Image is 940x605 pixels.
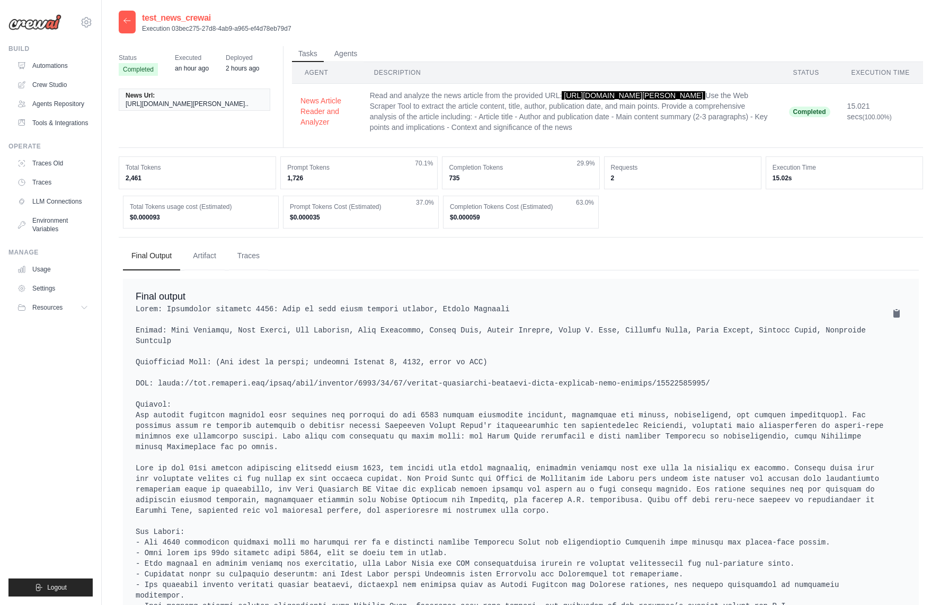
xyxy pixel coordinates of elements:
a: LLM Connections [13,193,93,210]
td: 15.021 secs [839,84,923,139]
span: [URL][DOMAIN_NAME][PERSON_NAME].. [126,100,249,108]
span: (100.00%) [862,113,891,121]
span: Final output [136,291,185,302]
dd: $0.000059 [450,213,592,222]
dt: Prompt Tokens [287,163,431,172]
a: Environment Variables [13,212,93,238]
div: Manage [8,248,93,257]
dd: 2,461 [126,174,269,182]
button: Logout [8,578,93,597]
dd: 1,726 [287,174,431,182]
dd: 2 [611,174,755,182]
button: Traces [229,242,268,270]
img: Logo [8,14,61,30]
button: Resources [13,299,93,316]
dt: Completion Tokens [449,163,592,172]
div: Build [8,45,93,53]
dt: Execution Time [773,163,916,172]
th: Agent [292,62,361,84]
dt: Prompt Tokens Cost (Estimated) [290,203,432,211]
time: October 1, 2025 at 18:58 PDT [226,65,259,72]
time: October 1, 2025 at 19:54 PDT [175,65,209,72]
a: Usage [13,261,93,278]
dt: Requests [611,163,755,172]
span: [URL][DOMAIN_NAME][PERSON_NAME] [562,91,705,100]
a: Agents Repository [13,95,93,112]
a: Tools & Integrations [13,115,93,131]
th: Execution Time [839,62,923,84]
button: Final Output [123,242,180,270]
a: Crew Studio [13,76,93,93]
td: Read and analyze the news article from the provided URL: Use the Web Scraper Tool to extract the ... [361,84,781,139]
dt: Total Tokens usage cost (Estimated) [130,203,272,211]
a: Traces [13,174,93,191]
button: Artifact [184,242,225,270]
span: 37.0% [416,198,434,207]
dd: 735 [449,174,592,182]
th: Description [361,62,781,84]
button: Agents [328,46,364,62]
a: Settings [13,280,93,297]
dd: $0.000093 [130,213,272,222]
span: 63.0% [576,198,594,207]
span: 29.9% [577,159,595,168]
span: Completed [119,63,158,76]
div: Operate [8,142,93,151]
dd: 15.02s [773,174,916,182]
button: Tasks [292,46,324,62]
dt: Completion Tokens Cost (Estimated) [450,203,592,211]
span: News Url: [126,91,155,100]
button: News Article Reader and Analyzer [300,95,353,127]
th: Status [781,62,839,84]
span: 70.1% [415,159,433,168]
span: Deployed [226,52,259,63]
span: Resources [32,303,63,312]
p: Execution 03bec275-27d8-4ab9-a965-ef4d78eb79d7 [142,24,291,33]
span: Executed [175,52,209,63]
a: Automations [13,57,93,74]
iframe: Chat Widget [887,554,940,605]
a: Traces Old [13,155,93,172]
span: Logout [47,583,67,592]
span: Completed [789,107,830,117]
dd: $0.000035 [290,213,432,222]
dt: Total Tokens [126,163,269,172]
span: Status [119,52,158,63]
h2: test_news_crewai [142,12,291,24]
